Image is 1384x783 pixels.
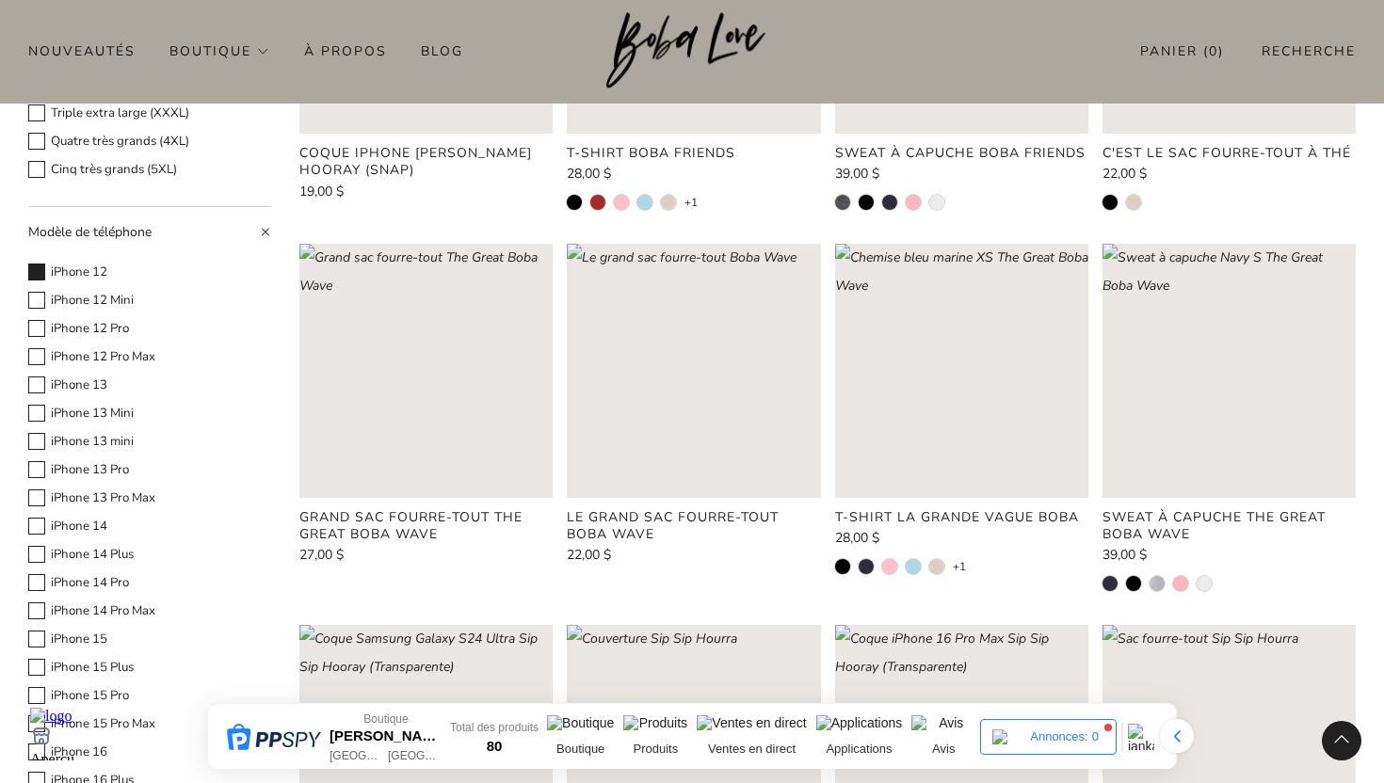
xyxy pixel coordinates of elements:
[1218,42,1224,60] font: )
[51,104,189,121] font: Triple extra large (XXXL)
[835,508,1079,526] font: T-shirt La Grande Vague Boba
[51,518,107,535] font: iPhone 14
[299,244,553,497] a: Grand sac fourre-tout The Great Boba Wave Chargement de l'image : Grand sac fourre-tout The Great...
[1102,168,1356,181] a: 22,00 $
[835,165,879,183] font: 39,00 $
[1140,42,1209,60] font: Panier (
[299,183,344,200] font: 19,00 $
[421,42,463,60] font: Blog
[51,433,134,450] font: iPhone 13 mini
[51,161,177,178] font: Cinq très grands (5XL)
[299,546,344,564] font: 27,00 $
[51,133,189,150] font: Quatre très grands (4XL)
[567,165,611,183] font: 28,00 $
[567,244,820,497] a: Le grand sac fourre-tout Boba Wave Chargement de l'image : Le grand sac fourre-tout Boba Wave
[567,509,820,543] a: Le grand sac fourre-tout Boba Wave
[421,36,463,66] a: Blog
[299,508,523,543] font: Grand sac fourre-tout The Great Boba Wave
[835,529,879,547] font: 28,00 $
[51,405,134,422] font: iPhone 13 Mini
[51,461,129,478] font: iPhone 13 Pro
[1102,144,1351,162] font: C'est le sac fourre-tout à thé
[684,195,698,210] a: +1
[28,207,271,258] summary: Modèle de téléphone
[8,51,52,67] font: Aperçu
[1322,721,1361,760] back-to-top-button: Retour en haut
[299,549,553,562] a: 27,00 $
[835,532,1088,545] a: 28,00 $
[304,36,387,66] a: À propos
[169,42,251,60] font: Boutique
[51,574,129,591] font: iPhone 14 Pro
[51,264,107,280] font: iPhone 12
[169,36,270,66] a: Boutique
[835,509,1088,526] a: T-shirt La Grande Vague Boba
[835,144,1086,162] font: Sweat à capuche Boba Friends
[1102,549,1356,562] a: 39,00 $
[8,8,49,24] img: logo
[835,145,1088,162] a: Sweat à capuche Boba Friends
[299,145,553,179] a: Coque iPhone [PERSON_NAME] Hooray (Snap)
[1140,36,1224,67] a: Panier
[299,509,553,543] a: Grand sac fourre-tout The Great Boba Wave
[28,223,152,241] font: Modèle de téléphone
[51,546,134,563] font: iPhone 14 Plus
[51,631,107,647] font: iPhone 15
[51,320,129,337] font: iPhone 12 Pro
[1102,145,1356,162] a: C'est le sac fourre-tout à thé
[299,144,532,179] font: Coque iPhone [PERSON_NAME] Hooray (Snap)
[567,144,735,162] font: T-shirt Boba Friends
[304,42,387,60] font: À propos
[1262,36,1356,67] a: Recherche
[835,244,1088,497] a: Chemise bleu marine XS The Great Boba Wave Chargement de l'image : T-shirt bleu marine XS The Gre...
[1102,546,1147,564] font: 39,00 $
[567,546,611,564] font: 22,00 $
[1102,244,1356,497] a: Sweat à capuche Navy S The Great Boba Wave Chargement de l'image : Sweat à capuche Navy S The Gre...
[28,36,136,66] a: Nouveautés
[51,687,129,704] font: iPhone 15 Pro
[835,168,1088,181] a: 39,00 $
[1102,509,1356,543] a: Sweat à capuche The Great Boba Wave
[606,12,779,90] a: Boba Love
[51,659,134,676] font: iPhone 15 Plus
[567,168,820,181] a: 28,00 $
[567,549,820,562] a: 22,00 $
[51,348,155,365] font: iPhone 12 Pro Max
[51,489,155,506] font: iPhone 13 Pro Max
[28,42,136,60] font: Nouveautés
[1102,165,1147,183] font: 22,00 $
[567,508,779,543] font: Le grand sac fourre-tout Boba Wave
[51,602,155,619] font: iPhone 14 Pro Max
[1102,508,1326,543] font: Sweat à capuche The Great Boba Wave
[1262,42,1356,60] font: Recherche
[51,376,107,393] font: iPhone 13
[606,12,779,89] img: Boba Love
[953,559,966,574] a: +1
[299,185,553,199] a: 19,00 $
[1209,42,1218,60] font: 0
[51,292,134,309] font: iPhone 12 Mini
[567,145,820,162] a: T-shirt Boba Friends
